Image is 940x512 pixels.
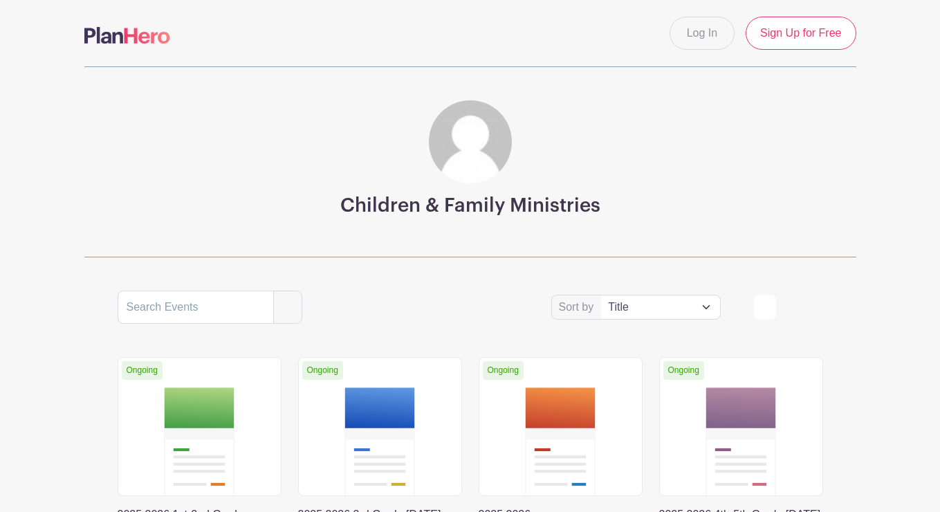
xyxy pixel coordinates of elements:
[429,100,512,183] img: default-ce2991bfa6775e67f084385cd625a349d9dcbb7a52a09fb2fda1e96e2d18dcdb.png
[84,27,170,44] img: logo-507f7623f17ff9eddc593b1ce0a138ce2505c220e1c5a4e2b4648c50719b7d32.svg
[340,194,600,218] h3: Children & Family Ministries
[754,295,823,320] div: order and view
[746,17,856,50] a: Sign Up for Free
[670,17,735,50] a: Log In
[559,299,598,316] label: Sort by
[118,291,274,324] input: Search Events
